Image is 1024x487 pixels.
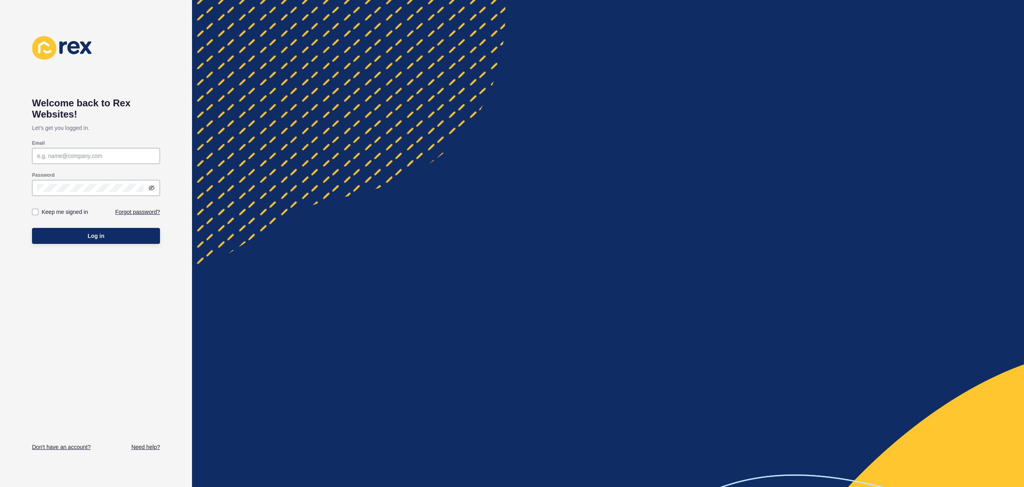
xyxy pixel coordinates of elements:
[32,228,160,244] button: Log in
[131,443,160,451] a: Need help?
[37,152,155,160] input: e.g. name@company.com
[32,172,55,178] label: Password
[32,120,160,136] p: Let's get you logged in.
[88,232,104,240] span: Log in
[32,140,45,146] label: Email
[32,443,91,451] a: Don't have an account?
[32,98,160,120] h1: Welcome back to Rex Websites!
[42,208,88,216] label: Keep me signed in
[115,208,160,216] a: Forgot password?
